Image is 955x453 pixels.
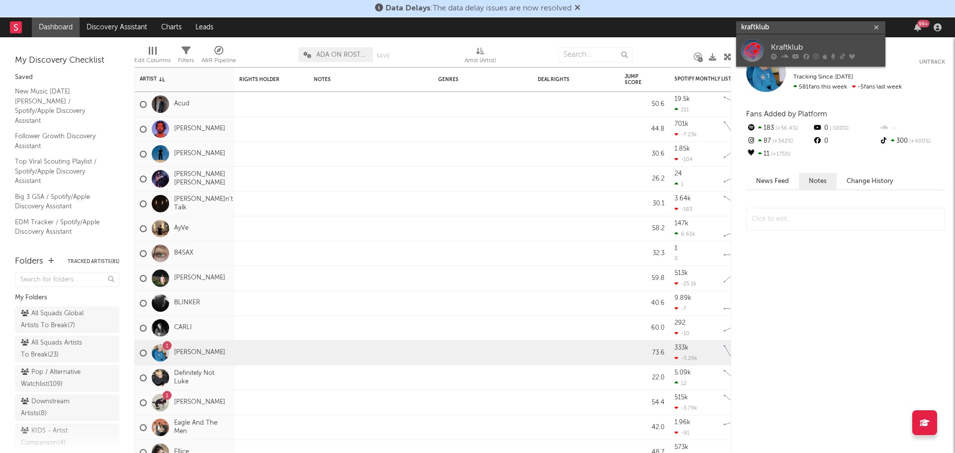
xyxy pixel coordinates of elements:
div: -7.23k [674,131,697,138]
div: Filters [178,55,194,67]
a: AyVe [174,224,189,233]
div: 40.6 [625,297,665,309]
div: 0 [812,135,878,148]
div: 300 [879,135,945,148]
input: Search... [558,47,633,62]
div: 1.96k [674,419,690,426]
div: Downstream Artists ( 8 ) [21,396,91,420]
div: 147k [674,220,688,227]
div: All Squads Global Artists To Break ( 7 ) [21,308,91,332]
svg: Chart title [719,341,764,365]
div: 701k [674,121,688,127]
div: 58.2 [625,223,665,235]
span: 581 fans this week [793,84,847,90]
input: Search for artists [736,21,885,34]
div: 30.1 [625,198,665,210]
svg: Chart title [719,241,764,266]
span: ADA ON ROSTER CE [316,52,368,58]
div: 24 [674,171,682,177]
a: BLINKER [174,299,200,307]
a: Acud [174,100,190,108]
div: 22.0 [625,372,665,384]
div: -10 [674,330,689,337]
div: All Squads Artists To Break ( 23 ) [21,337,91,361]
div: 5.09k [674,369,691,376]
div: 573k [674,444,688,451]
div: My Folders [15,292,119,304]
div: Filters [178,42,194,71]
svg: Chart title [719,167,764,191]
svg: Chart title [719,415,764,440]
a: KIDS - Artist Comparison(4) [15,424,119,451]
svg: Chart title [719,291,764,316]
svg: Chart title [719,117,764,142]
button: 99+ [914,23,921,31]
div: 50.6 [625,98,665,110]
div: 19.5k [674,96,690,102]
div: Genres [438,77,503,83]
div: -91 [674,430,689,436]
a: All Squads Artists To Break(23) [15,336,119,362]
span: +400 % [908,139,931,144]
div: 11 [746,148,812,161]
div: 87 [746,135,812,148]
div: A&R Pipeline [201,42,236,71]
div: 0 [674,256,678,262]
a: New Music [DATE] [PERSON_NAME] / Spotify/Apple Discovery Assistant [15,86,109,126]
div: 30.6 [625,148,665,160]
a: EDM Tracker / Spotify/Apple Discovery Assistant [15,217,109,237]
div: 12 [674,380,686,386]
button: Notes [799,173,837,189]
button: Untrack [919,57,945,67]
a: Big 3 GSA / Spotify/Apple Discovery Assistant [15,191,109,212]
button: Tracked Artists(81) [68,259,119,264]
svg: Chart title [719,390,764,415]
div: My Discovery Checklist [15,55,119,67]
span: +56.4 % [774,126,798,131]
div: 26.2 [625,173,665,185]
div: Deal Rights [538,77,590,83]
div: Folders [15,256,43,268]
a: [PERSON_NAME] [174,274,225,282]
svg: Chart title [719,316,764,341]
a: All Squads Global Artists To Break(7) [15,306,119,333]
span: Fans Added by Platform [746,110,827,118]
div: 183 [746,122,812,135]
a: Dashboard [32,17,80,37]
a: [PERSON_NAME] [174,150,225,158]
svg: Chart title [719,216,764,241]
a: Leads [189,17,220,37]
div: 54.4 [625,397,665,409]
a: [PERSON_NAME] [PERSON_NAME] [174,171,229,187]
div: Artist (Artist) [465,42,496,71]
div: 44.8 [625,123,665,135]
a: CARLI [174,324,192,332]
a: B4SAX [174,249,193,258]
div: Spotify Monthly Listeners [674,76,749,82]
div: Rights Holder [239,77,289,83]
div: 292 [674,320,685,326]
a: Pop / Alternative Watchlist(109) [15,365,119,392]
div: Edit Columns [134,55,171,67]
a: [PERSON_NAME] [174,398,225,407]
div: Jump Score [625,74,650,86]
a: Kraftklub [736,34,885,67]
div: 73.6 [625,347,665,359]
div: 32.3 [625,248,665,260]
div: 3.64k [674,195,691,202]
a: Downstream Artists(8) [15,394,119,421]
a: [PERSON_NAME] [174,349,225,357]
a: Top Viral Scouting Playlist / Spotify/Apple Discovery Assistant [15,156,109,186]
a: [PERSON_NAME]n't Talk [174,195,233,212]
div: 1 [674,245,677,252]
a: Eagle And The Men [174,419,229,436]
div: 1 [674,181,683,187]
div: Notes [314,77,413,83]
span: Tracking Since: [DATE] [793,74,853,80]
div: 42.0 [625,422,665,434]
svg: Chart title [719,365,764,390]
button: News Feed [746,173,799,189]
div: 333k [674,345,688,351]
div: Kraftklub [771,41,880,53]
button: Change History [837,173,903,189]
